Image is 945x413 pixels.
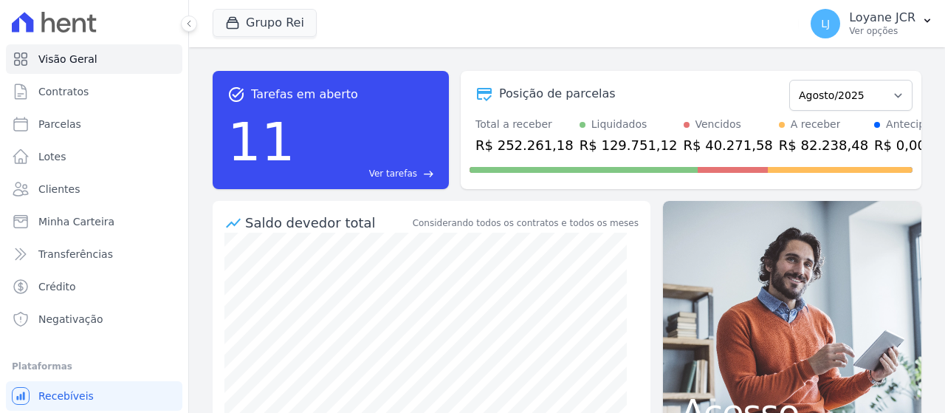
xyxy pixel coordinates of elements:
div: 11 [227,103,295,180]
a: Clientes [6,174,182,204]
div: Liquidados [591,117,647,132]
button: LJ Loyane JCR Ver opções [799,3,945,44]
a: Transferências [6,239,182,269]
a: Parcelas [6,109,182,139]
div: Total a receber [475,117,574,132]
div: Antecipado [886,117,944,132]
a: Crédito [6,272,182,301]
div: R$ 82.238,48 [779,135,868,155]
a: Minha Carteira [6,207,182,236]
span: Transferências [38,247,113,262]
div: R$ 40.271,58 [684,135,773,155]
a: Recebíveis [6,381,182,411]
div: Saldo devedor total [245,213,410,233]
div: R$ 0,00 [874,135,944,155]
span: Lotes [38,149,66,164]
button: Grupo Rei [213,9,317,37]
div: A receber [791,117,841,132]
span: Minha Carteira [38,214,114,229]
span: east [423,168,434,180]
div: R$ 129.751,12 [580,135,678,155]
span: Tarefas em aberto [251,86,358,103]
span: Visão Geral [38,52,97,66]
div: Considerando todos os contratos e todos os meses [413,216,639,230]
span: task_alt [227,86,245,103]
div: R$ 252.261,18 [475,135,574,155]
a: Lotes [6,142,182,171]
span: Crédito [38,279,76,294]
span: Recebíveis [38,389,94,403]
span: Clientes [38,182,80,197]
a: Negativação [6,304,182,334]
p: Loyane JCR [849,10,915,25]
div: Plataformas [12,358,176,375]
div: Vencidos [695,117,741,132]
a: Contratos [6,77,182,106]
p: Ver opções [849,25,915,37]
div: Posição de parcelas [499,85,616,103]
a: Ver tarefas east [301,167,434,180]
a: Visão Geral [6,44,182,74]
span: LJ [821,18,830,29]
span: Contratos [38,84,89,99]
span: Ver tarefas [369,167,417,180]
span: Negativação [38,312,103,327]
span: Parcelas [38,117,81,132]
